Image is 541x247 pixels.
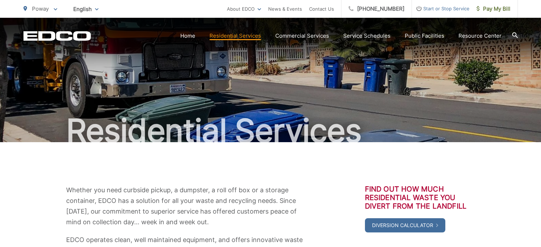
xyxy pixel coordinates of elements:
span: Pay My Bill [477,5,510,13]
a: About EDCO [227,5,261,13]
a: Residential Services [209,32,261,40]
a: Public Facilities [405,32,444,40]
a: Diversion Calculator [365,218,445,232]
a: Service Schedules [343,32,391,40]
span: English [68,3,104,15]
h3: Find out how much residential waste you divert from the landfill [365,185,475,210]
a: News & Events [268,5,302,13]
span: Poway [32,5,49,12]
a: EDCD logo. Return to the homepage. [23,31,91,41]
a: Contact Us [309,5,334,13]
a: Resource Center [458,32,502,40]
p: Whether you need curbside pickup, a dumpster, a roll off box or a storage container, EDCO has a s... [66,185,304,227]
a: Commercial Services [275,32,329,40]
a: Home [180,32,195,40]
h1: Residential Services [23,113,518,149]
